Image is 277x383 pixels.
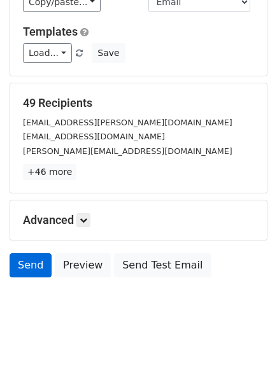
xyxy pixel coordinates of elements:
[23,213,254,227] h5: Advanced
[23,25,78,38] a: Templates
[114,253,211,277] a: Send Test Email
[23,43,72,63] a: Load...
[23,146,232,156] small: [PERSON_NAME][EMAIL_ADDRESS][DOMAIN_NAME]
[23,164,76,180] a: +46 more
[23,118,232,127] small: [EMAIL_ADDRESS][PERSON_NAME][DOMAIN_NAME]
[55,253,111,277] a: Preview
[10,253,52,277] a: Send
[23,96,254,110] h5: 49 Recipients
[92,43,125,63] button: Save
[23,132,165,141] small: [EMAIL_ADDRESS][DOMAIN_NAME]
[213,322,277,383] iframe: Chat Widget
